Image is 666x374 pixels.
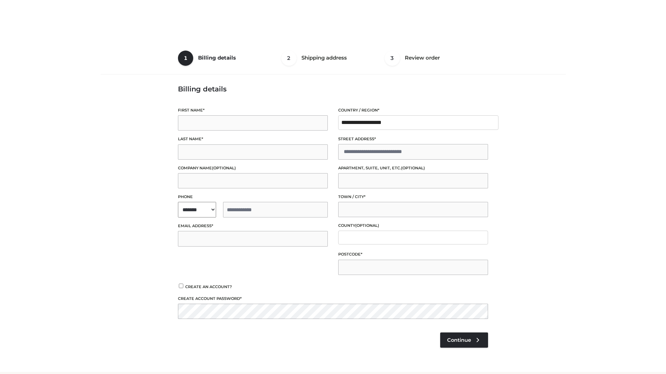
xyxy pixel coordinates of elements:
input: Create an account? [178,284,184,288]
label: First name [178,107,328,114]
label: Email address [178,223,328,229]
span: Shipping address [301,54,347,61]
label: Apartment, suite, unit, etc. [338,165,488,171]
span: Create an account? [185,284,232,289]
label: Country / Region [338,107,488,114]
a: Continue [440,332,488,348]
span: (optional) [355,223,379,228]
h3: Billing details [178,85,488,93]
label: Company name [178,165,328,171]
label: Postcode [338,251,488,258]
span: Billing details [198,54,236,61]
label: County [338,222,488,229]
span: (optional) [401,166,425,170]
span: 1 [178,51,193,66]
label: Create account password [178,295,488,302]
span: (optional) [212,166,236,170]
label: Last name [178,136,328,142]
label: Phone [178,194,328,200]
span: Review order [405,54,440,61]
label: Town / City [338,194,488,200]
span: 3 [385,51,400,66]
span: Continue [447,337,471,343]
span: 2 [281,51,297,66]
label: Street address [338,136,488,142]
